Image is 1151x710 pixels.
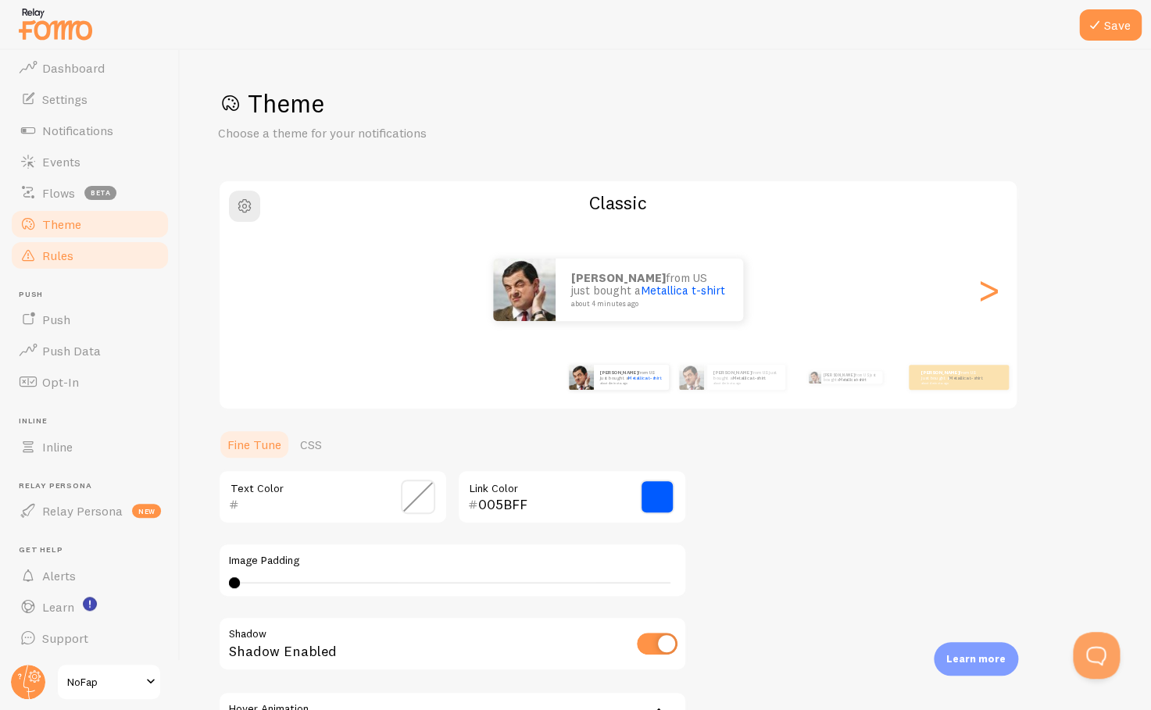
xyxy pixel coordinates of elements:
strong: [PERSON_NAME] [713,369,751,376]
small: about 4 minutes ago [600,381,661,384]
strong: [PERSON_NAME] [600,369,638,376]
h2: Classic [220,191,1017,215]
p: from US just bought a [713,370,779,384]
span: Flows [42,185,75,201]
span: Support [42,630,88,646]
span: Get Help [19,545,170,555]
a: Alerts [9,560,170,591]
a: Opt-In [9,366,170,398]
a: Events [9,146,170,177]
p: Learn more [946,651,1006,666]
strong: [PERSON_NAME] [921,369,959,376]
p: Choose a theme for your notifications [218,124,593,142]
small: about 4 minutes ago [713,381,777,384]
span: new [132,504,161,518]
span: Alerts [42,568,76,583]
span: Rules [42,248,73,263]
label: Image Padding [229,554,676,568]
p: from US just bought a [600,370,663,384]
a: Metallica t-shirt [839,376,866,381]
div: Next slide [979,234,998,346]
a: Theme [9,209,170,240]
span: NoFap [67,673,141,691]
a: Support [9,623,170,654]
a: Flows beta [9,177,170,209]
span: beta [84,186,116,200]
svg: <p>Watch New Feature Tutorials!</p> [83,597,97,611]
a: Push Data [9,335,170,366]
a: Relay Persona new [9,495,170,526]
span: Push [42,312,70,327]
a: Learn [9,591,170,623]
span: Relay Persona [42,503,123,519]
a: Metallica t-shirt [627,374,661,380]
iframe: Help Scout Beacon - Open [1073,632,1120,679]
a: Push [9,304,170,335]
span: Push Data [42,343,101,359]
h1: Theme [218,87,1113,120]
a: Rules [9,240,170,271]
span: Learn [42,599,74,615]
span: Relay Persona [19,481,170,491]
a: Dashboard [9,52,170,84]
span: Inline [42,439,73,455]
div: Shadow Enabled [218,616,687,673]
small: about 4 minutes ago [921,381,982,384]
a: Notifications [9,115,170,146]
a: Metallica t-shirt [949,374,982,380]
span: Opt-In [42,374,79,390]
a: Metallica t-shirt [641,283,725,298]
span: Push [19,290,170,300]
a: Fine Tune [218,429,291,460]
small: about 4 minutes ago [571,300,723,308]
span: Inline [19,416,170,426]
a: CSS [291,429,331,460]
p: from US just bought a [921,370,984,384]
strong: [PERSON_NAME] [571,270,666,285]
img: Fomo [569,365,594,390]
a: Metallica t-shirt [732,374,766,380]
img: Fomo [808,371,820,384]
span: Events [42,154,80,169]
span: Settings [42,91,88,107]
p: from US just bought a [571,272,727,308]
div: Learn more [934,642,1018,676]
img: Fomo [493,259,556,321]
img: fomo-relay-logo-orange.svg [16,4,95,44]
span: Notifications [42,123,113,138]
strong: [PERSON_NAME] [824,373,855,377]
span: Theme [42,216,81,232]
img: Fomo [679,365,704,390]
a: NoFap [56,663,162,701]
a: Settings [9,84,170,115]
span: Dashboard [42,60,105,76]
a: Inline [9,431,170,462]
p: from US just bought a [824,371,876,384]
